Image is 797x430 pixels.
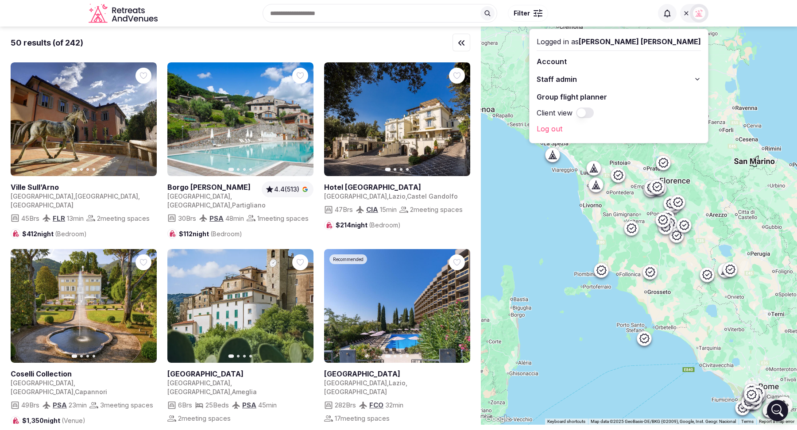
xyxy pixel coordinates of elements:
span: 49 Brs [21,400,39,410]
a: View venue [11,182,153,192]
span: 45 Brs [21,214,39,223]
span: , [387,379,389,387]
button: Go to slide 2 [394,355,396,357]
span: [GEOGRAPHIC_DATA] [167,201,230,209]
span: [PERSON_NAME] [PERSON_NAME] [579,37,701,46]
span: Lazio [389,379,406,387]
button: Go to slide 4 [406,168,409,171]
span: [GEOGRAPHIC_DATA] [167,192,230,200]
span: , [387,192,389,200]
button: Go to slide 1 [228,354,234,358]
span: [GEOGRAPHIC_DATA] [11,192,74,200]
span: , [406,379,407,387]
span: 25 Beds [205,400,229,410]
span: Lazio [389,192,406,200]
span: 17 meeting spaces [335,414,390,423]
span: 2 meeting spaces [97,214,150,223]
span: , [230,192,232,200]
span: 2 meeting spaces [178,414,231,423]
span: [GEOGRAPHIC_DATA] [11,379,74,387]
button: Go to slide 2 [80,168,83,171]
button: Go to slide 1 [385,168,391,171]
span: [GEOGRAPHIC_DATA] [11,201,74,209]
img: Matt Grant Oakes [693,7,705,19]
div: 50 results (of 242) [11,37,83,48]
span: [GEOGRAPHIC_DATA] [324,388,387,395]
a: View Ville Sull’Arno [11,62,157,176]
button: Keyboard shortcuts [547,418,585,425]
span: (Venue) [62,417,85,424]
button: Go to slide 3 [400,168,402,171]
a: View venue [167,182,258,192]
span: , [74,379,75,387]
span: 2 meeting spaces [410,205,463,214]
span: Partigliano [232,201,266,209]
span: , [406,192,407,200]
svg: Retreats and Venues company logo [89,4,159,23]
span: Castel Gandolfo [407,192,458,200]
span: (Bedroom) [55,230,87,238]
span: Filter [514,9,530,18]
span: [GEOGRAPHIC_DATA] [167,388,230,395]
a: Report a map error [759,419,794,424]
a: View venue [324,369,467,379]
span: Staff admin [537,74,577,84]
span: 30 Brs [178,214,196,223]
span: [GEOGRAPHIC_DATA] [324,379,387,387]
label: Client view [537,107,573,118]
a: PSA [242,401,256,409]
button: Go to slide 2 [80,355,83,357]
a: Group flight planner [537,90,701,104]
a: Visit the homepage [89,4,159,23]
a: Open this area in Google Maps (opens a new window) [483,413,512,425]
span: (Bedroom) [210,230,242,238]
span: 45 min [258,400,277,410]
a: FLR [53,214,65,223]
button: Go to slide 3 [243,168,246,171]
button: Filter [508,5,548,22]
a: View Coselli Collection [11,249,157,363]
span: , [74,192,75,200]
span: Ameglia [232,388,257,395]
span: 47 Brs [335,205,353,214]
span: , [230,388,232,395]
a: 4.4(513) [265,185,310,194]
h2: [GEOGRAPHIC_DATA] [167,369,310,379]
span: , [138,192,140,200]
span: Capannori [75,388,107,395]
a: View Borgo Giusto [167,62,313,176]
a: View Altéra House [167,249,313,363]
a: Terms (opens in new tab) [741,419,754,424]
span: 13 min [67,214,84,223]
span: , [230,379,232,387]
button: Go to slide 1 [72,168,77,171]
span: [GEOGRAPHIC_DATA] [324,192,387,200]
span: Recommended [333,256,364,262]
button: Go to slide 1 [72,354,77,358]
button: Staff admin [537,72,701,86]
span: $112 night [179,230,242,238]
h2: Borgo [PERSON_NAME] [167,182,258,192]
a: View Hotel Castel Vecchio [324,62,470,176]
span: [GEOGRAPHIC_DATA] [11,388,74,395]
div: Open Intercom Messenger [767,400,788,421]
h2: Hotel [GEOGRAPHIC_DATA] [324,182,467,192]
a: PSA [209,214,224,223]
button: Go to slide 3 [86,168,89,171]
a: Log out [537,122,701,136]
button: Go to slide 4 [249,355,252,357]
span: 48 min [225,214,244,223]
button: Go to slide 4 [406,355,409,357]
a: View venue [324,182,467,192]
span: Map data ©2025 GeoBasis-DE/BKG (©2009), Google, Inst. Geogr. Nacional [591,419,736,424]
button: Go to slide 1 [385,354,391,358]
button: Go to slide 2 [237,355,240,357]
div: Recommended [329,254,367,264]
span: , [74,388,75,395]
a: View Hotel Midas Roma [324,249,470,363]
button: Go to slide 3 [400,355,402,357]
button: Go to slide 4 [93,168,95,171]
span: $1,350 night [22,416,85,425]
a: FCO [369,401,383,409]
